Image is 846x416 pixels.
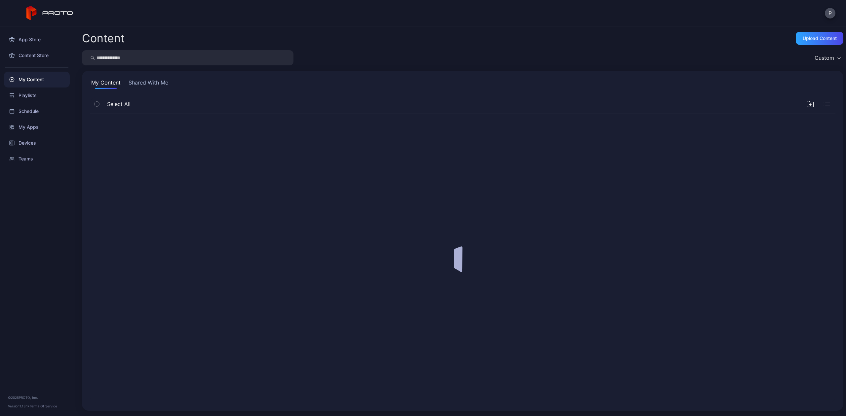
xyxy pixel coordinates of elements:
div: Custom [815,54,834,61]
button: My Content [90,79,122,89]
button: Custom [811,50,843,65]
a: Devices [4,135,70,151]
a: App Store [4,32,70,48]
div: Content [82,33,125,44]
a: My Content [4,72,70,87]
span: Version 1.13.1 • [8,404,30,408]
a: Playlists [4,87,70,103]
a: Content Store [4,48,70,63]
button: P [825,8,835,18]
a: Teams [4,151,70,167]
div: © 2025 PROTO, Inc. [8,395,66,400]
span: Select All [107,100,131,108]
button: Upload Content [796,32,843,45]
a: Schedule [4,103,70,119]
a: Terms Of Service [30,404,57,408]
div: Upload Content [803,36,837,41]
a: My Apps [4,119,70,135]
button: Shared With Me [127,79,170,89]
